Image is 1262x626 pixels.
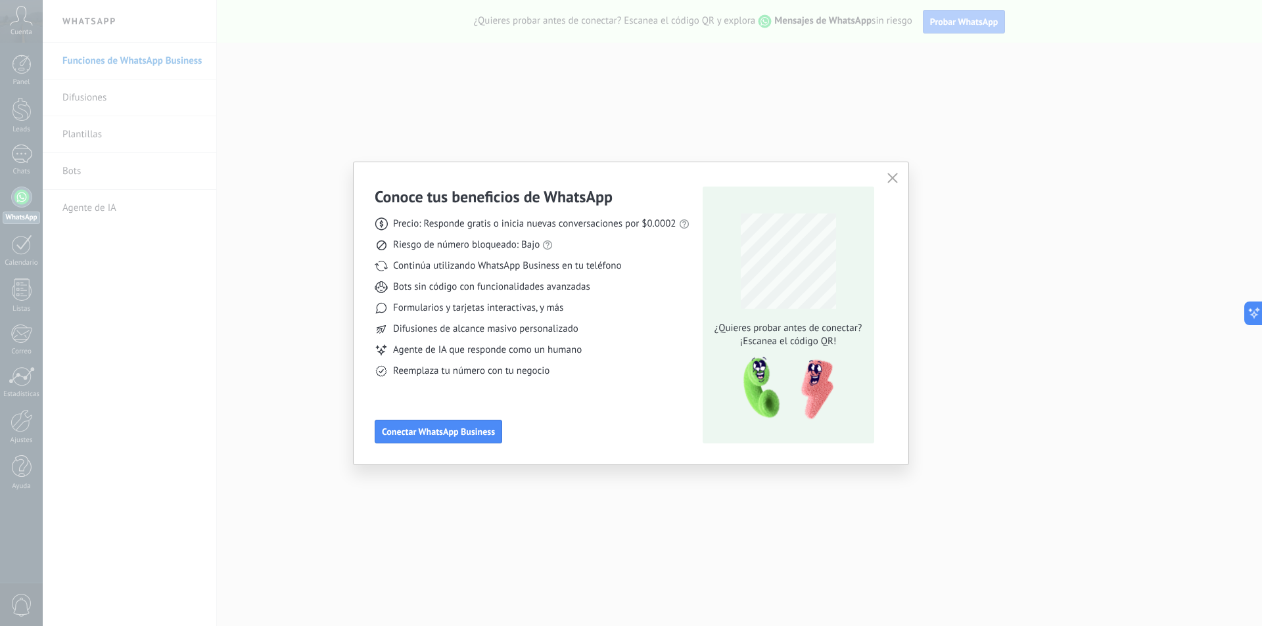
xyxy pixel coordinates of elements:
span: ¡Escanea el código QR! [711,335,866,348]
span: Formularios y tarjetas interactivas, y más [393,302,563,315]
span: ¿Quieres probar antes de conectar? [711,322,866,335]
span: Bots sin código con funcionalidades avanzadas [393,280,590,294]
span: Conectar WhatsApp Business [382,427,495,436]
span: Difusiones de alcance masivo personalizado [393,323,578,336]
span: Agente de IA que responde como un humano [393,344,582,357]
button: Conectar WhatsApp Business [375,420,502,443]
span: Continúa utilizando WhatsApp Business en tu teléfono [393,259,621,273]
span: Precio: Responde gratis o inicia nuevas conversaciones por $0.0002 [393,217,676,231]
span: Riesgo de número bloqueado: Bajo [393,238,540,252]
span: Reemplaza tu número con tu negocio [393,365,549,378]
h3: Conoce tus beneficios de WhatsApp [375,187,613,207]
img: qr-pic-1x.png [732,353,836,424]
